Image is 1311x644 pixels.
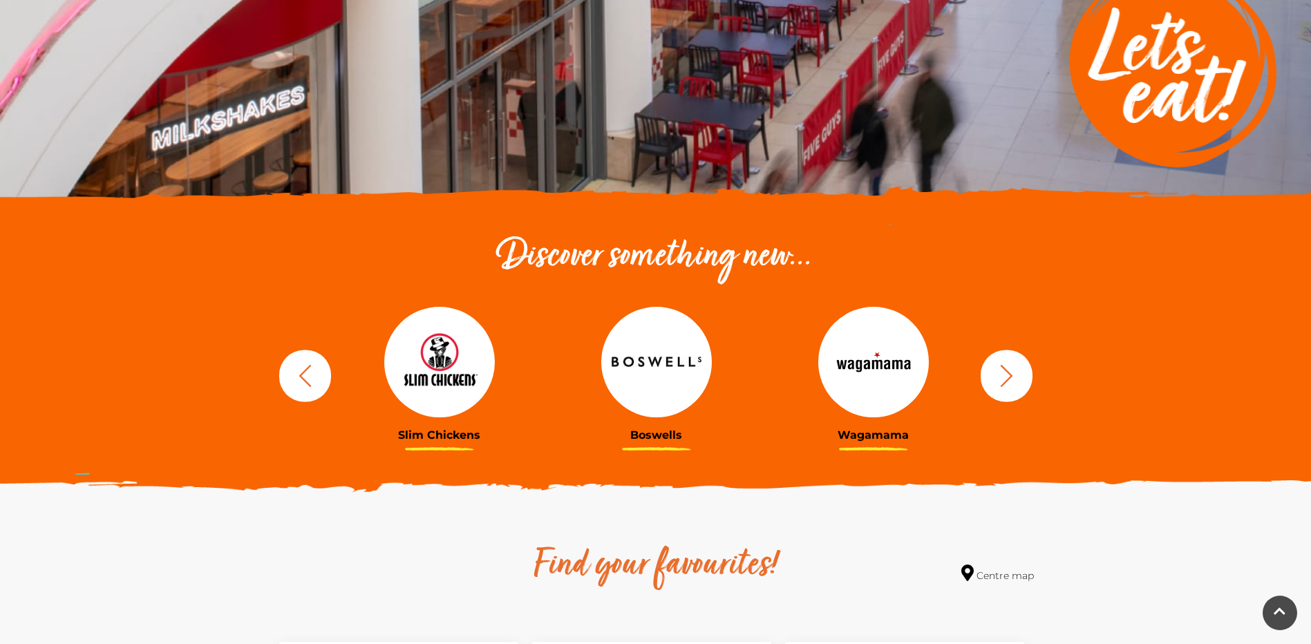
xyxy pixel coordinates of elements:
a: Wagamama [775,307,972,442]
a: Centre map [961,565,1034,583]
a: Boswells [558,307,755,442]
h2: Discover something new... [272,235,1039,279]
a: Slim Chickens [341,307,538,442]
h3: Wagamama [775,428,972,442]
h3: Slim Chickens [341,428,538,442]
h2: Find your favourites! [404,544,908,588]
h3: Boswells [558,428,755,442]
